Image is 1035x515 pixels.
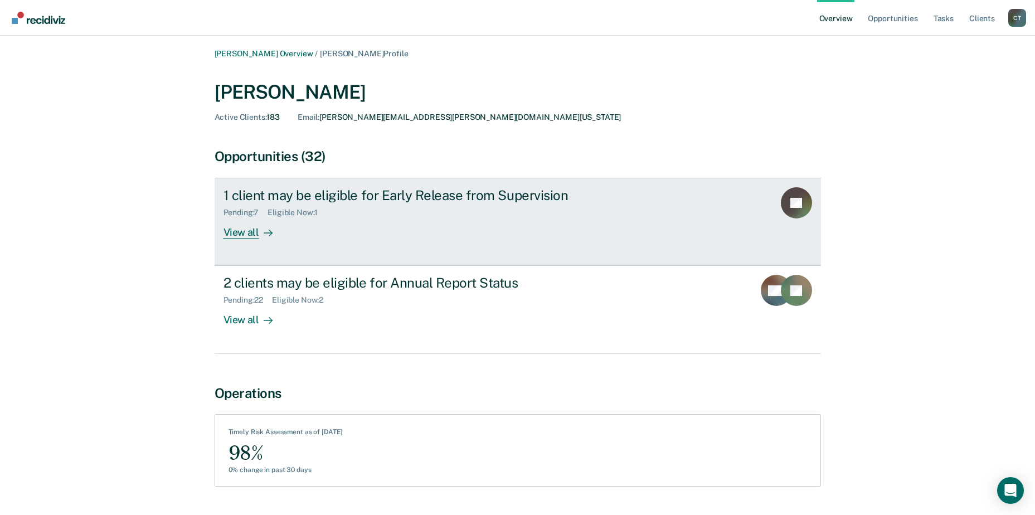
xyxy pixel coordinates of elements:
a: 1 client may be eligible for Early Release from SupervisionPending:7Eligible Now:1View all [215,178,821,266]
div: View all [223,217,286,239]
div: 2 clients may be eligible for Annual Report Status [223,275,615,291]
a: 2 clients may be eligible for Annual Report StatusPending:22Eligible Now:2View all [215,266,821,353]
span: [PERSON_NAME] Profile [320,49,408,58]
div: [PERSON_NAME] [215,81,821,104]
div: Eligible Now : 2 [272,295,332,305]
div: 98% [229,441,343,466]
span: Email : [298,113,319,122]
div: View all [223,305,286,327]
button: Profile dropdown button [1008,9,1026,27]
div: Timely Risk Assessment as of [DATE] [229,428,343,440]
img: Recidiviz [12,12,65,24]
span: Active Clients : [215,113,267,122]
div: 0% change in past 30 days [229,466,343,474]
div: Eligible Now : 1 [268,208,327,217]
div: 1 client may be eligible for Early Release from Supervision [223,187,615,203]
div: 183 [215,113,280,122]
div: Pending : 7 [223,208,268,217]
div: Operations [215,385,821,401]
div: C T [1008,9,1026,27]
div: Open Intercom Messenger [997,477,1024,504]
span: / [313,49,320,58]
a: [PERSON_NAME] Overview [215,49,313,58]
div: Opportunities (32) [215,148,821,164]
div: [PERSON_NAME][EMAIL_ADDRESS][PERSON_NAME][DOMAIN_NAME][US_STATE] [298,113,621,122]
div: Pending : 22 [223,295,273,305]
